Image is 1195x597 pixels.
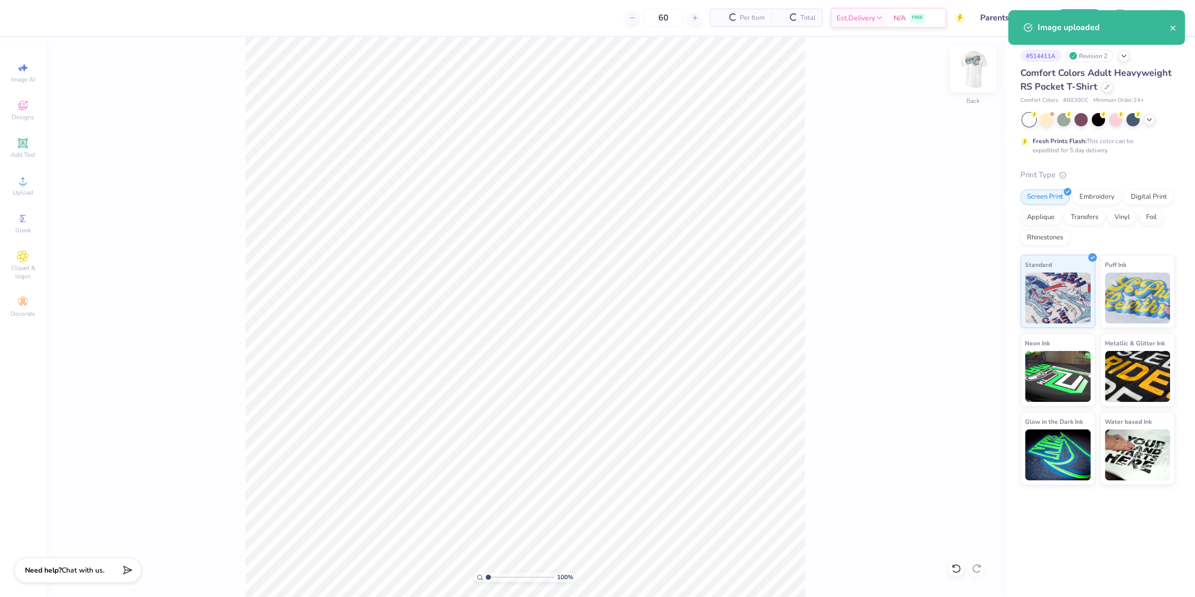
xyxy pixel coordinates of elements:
span: FREE [912,14,923,21]
span: Standard [1025,259,1052,270]
span: Minimum Order: 24 + [1093,96,1144,105]
img: Neon Ink [1025,351,1091,402]
span: Greek [15,226,31,234]
div: Image uploaded [1038,21,1170,34]
span: Decorate [11,310,35,318]
div: Screen Print [1020,189,1070,205]
div: Embroidery [1073,189,1121,205]
span: Add Text [11,151,35,159]
span: Metallic & Glitter Ink [1105,338,1165,348]
input: Untitled Design [972,8,1047,28]
span: Chat with us. [62,565,104,575]
span: Est. Delivery [837,13,875,23]
div: Revision 2 [1066,49,1113,62]
div: Foil [1140,210,1163,225]
img: Water based Ink [1105,429,1171,480]
img: Standard [1025,273,1091,323]
span: N/A [894,13,906,23]
button: close [1170,21,1177,34]
div: Vinyl [1108,210,1136,225]
img: Glow in the Dark Ink [1025,429,1091,480]
strong: Need help? [25,565,62,575]
div: Print Type [1020,169,1175,181]
span: Designs [12,113,34,121]
img: Back [953,49,993,90]
span: Upload [13,188,33,197]
span: Total [800,13,816,23]
span: Puff Ink [1105,259,1126,270]
img: Metallic & Glitter Ink [1105,351,1171,402]
div: Digital Print [1124,189,1174,205]
div: Transfers [1064,210,1105,225]
span: Glow in the Dark Ink [1025,416,1083,427]
span: Image AI [11,75,35,84]
div: Rhinestones [1020,230,1070,246]
span: Neon Ink [1025,338,1050,348]
img: Puff Ink [1105,273,1171,323]
div: # 514411A [1020,49,1061,62]
span: Clipart & logos [5,264,41,280]
div: This color can be expedited for 5 day delivery. [1033,137,1158,155]
strong: Fresh Prints Flash: [1033,137,1087,145]
input: – – [644,9,683,27]
span: Water based Ink [1105,416,1152,427]
span: Comfort Colors [1020,96,1058,105]
span: Per Item [740,13,765,23]
span: # 6030CC [1063,96,1088,105]
div: Applique [1020,210,1061,225]
span: 100 % [557,573,573,582]
div: Back [966,96,980,105]
span: Comfort Colors Adult Heavyweight RS Pocket T-Shirt [1020,67,1172,93]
